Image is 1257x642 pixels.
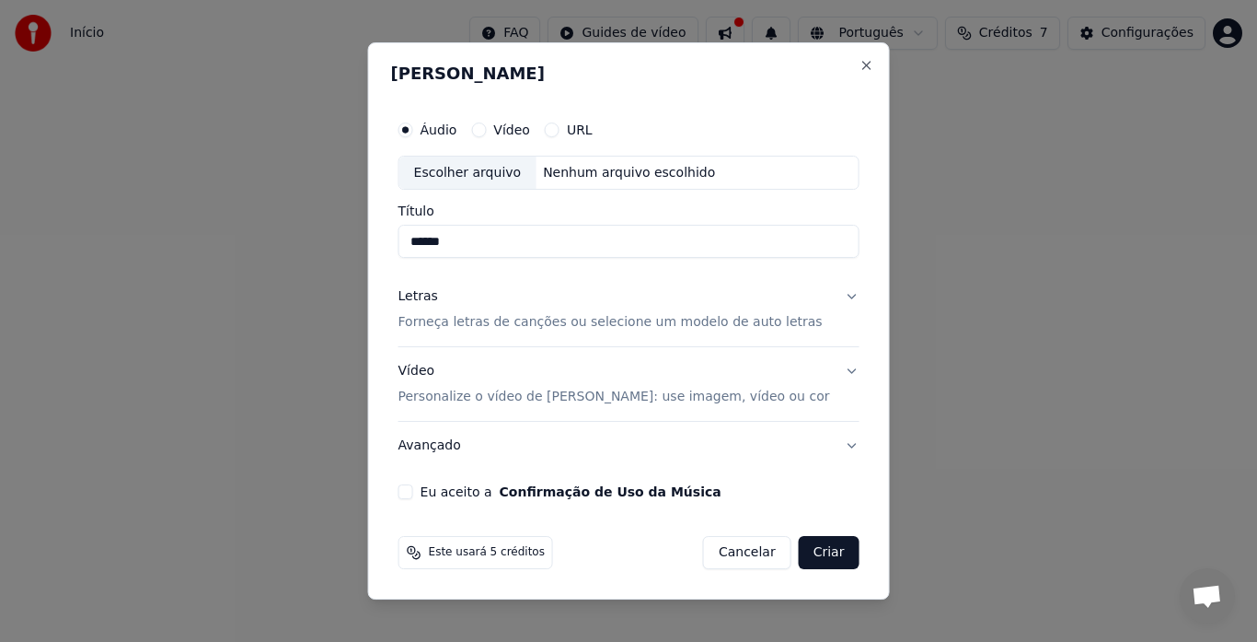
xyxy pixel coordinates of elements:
button: Avançado [398,422,859,470]
label: Título [398,205,859,218]
div: Nenhum arquivo escolhido [536,164,722,182]
p: Forneça letras de canções ou selecione um modelo de auto letras [398,314,823,333]
p: Personalize o vídeo de [PERSON_NAME]: use imagem, vídeo ou cor [398,388,830,406]
button: LetrasForneça letras de canções ou selecione um modelo de auto letras [398,274,859,347]
div: Vídeo [398,363,830,407]
button: Eu aceito a [500,485,721,498]
label: Eu aceito a [421,485,721,498]
label: Vídeo [493,123,530,136]
button: VídeoPersonalize o vídeo de [PERSON_NAME]: use imagem, vídeo ou cor [398,348,859,422]
h2: [PERSON_NAME] [391,65,867,82]
span: Este usará 5 créditos [429,545,545,560]
div: Escolher arquivo [399,157,536,190]
label: Áudio [421,123,457,136]
button: Criar [799,536,859,569]
button: Cancelar [703,536,791,569]
label: URL [567,123,593,136]
div: Letras [398,288,438,307]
